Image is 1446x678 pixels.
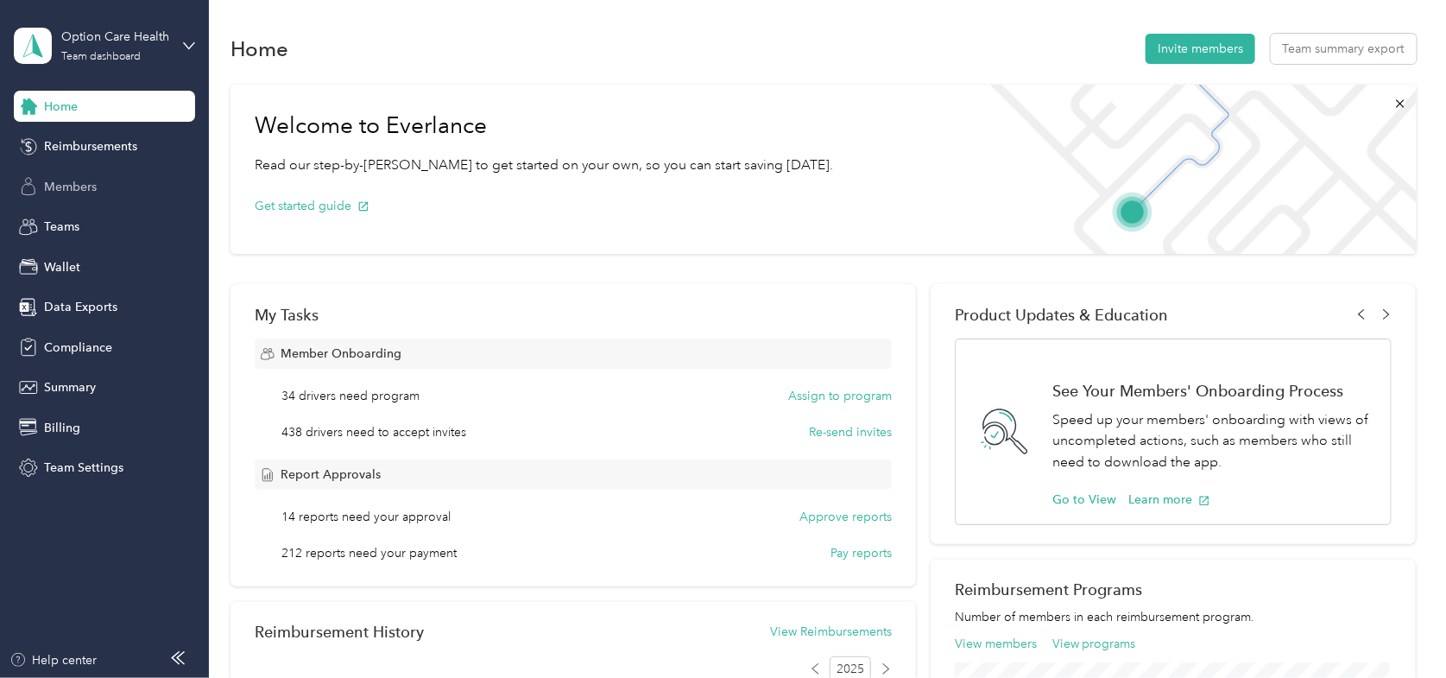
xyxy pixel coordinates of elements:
[44,298,117,316] span: Data Exports
[955,580,1392,599] h2: Reimbursement Programs
[61,52,141,62] div: Team dashboard
[955,608,1392,626] p: Number of members in each reimbursement program.
[830,544,892,562] button: Pay reports
[799,508,892,526] button: Approve reports
[255,623,424,641] h2: Reimbursement History
[44,378,96,396] span: Summary
[44,258,80,276] span: Wallet
[281,466,381,484] span: Report Approvals
[44,178,97,196] span: Members
[1349,581,1446,678] iframe: Everlance-gr Chat Button Frame
[281,345,401,363] span: Member Onboarding
[44,137,137,155] span: Reimbursements
[281,423,466,441] span: 438 drivers need to accept invites
[1052,635,1136,653] button: View programs
[955,635,1037,653] button: View members
[255,112,833,140] h1: Welcome to Everlance
[9,651,98,669] button: Help center
[44,339,112,357] span: Compliance
[230,40,288,58] h1: Home
[255,306,892,324] div: My Tasks
[255,197,369,215] button: Get started guide
[955,306,1168,324] span: Product Updates & Education
[1052,491,1116,509] button: Go to View
[44,459,123,477] span: Team Settings
[281,387,420,405] span: 34 drivers need program
[809,423,892,441] button: Re-send invites
[788,387,892,405] button: Assign to program
[281,508,451,526] span: 14 reports need your approval
[1052,409,1373,473] p: Speed up your members' onboarding with views of uncompleted actions, such as members who still ne...
[973,85,1416,254] img: Welcome to everlance
[255,155,833,176] p: Read our step-by-[PERSON_NAME] to get started on your own, so you can start saving [DATE].
[44,419,80,437] span: Billing
[1052,382,1373,400] h1: See Your Members' Onboarding Process
[61,28,169,46] div: Option Care Health
[281,544,457,562] span: 212 reports need your payment
[1128,491,1210,509] button: Learn more
[44,98,78,116] span: Home
[770,623,892,641] button: View Reimbursements
[44,218,79,236] span: Teams
[1146,34,1255,64] button: Invite members
[1271,34,1417,64] button: Team summary export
